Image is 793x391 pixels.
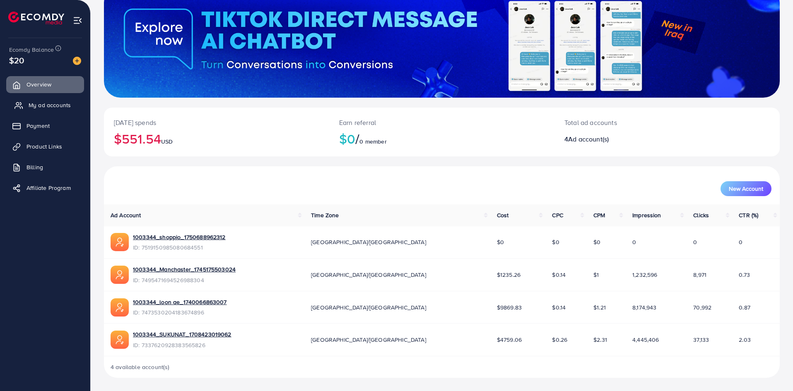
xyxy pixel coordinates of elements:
[6,159,84,175] a: Billing
[593,238,600,246] span: $0
[311,303,426,312] span: [GEOGRAPHIC_DATA]/[GEOGRAPHIC_DATA]
[111,233,129,251] img: ic-ads-acc.e4c84228.svg
[564,135,713,143] h2: 4
[114,118,319,127] p: [DATE] spends
[114,131,319,146] h2: $551.54
[593,211,605,219] span: CPM
[133,276,236,284] span: ID: 7495471694526988304
[111,298,129,317] img: ic-ads-acc.e4c84228.svg
[729,186,763,192] span: New Account
[359,137,386,146] span: 0 member
[311,336,426,344] span: [GEOGRAPHIC_DATA]/[GEOGRAPHIC_DATA]
[739,211,758,219] span: CTR (%)
[593,303,606,312] span: $1.21
[632,211,661,219] span: Impression
[311,211,339,219] span: Time Zone
[739,238,742,246] span: 0
[693,303,711,312] span: 70,992
[693,211,709,219] span: Clicks
[593,336,607,344] span: $2.31
[632,336,659,344] span: 4,445,406
[133,243,226,252] span: ID: 7519150985080684551
[133,298,227,306] a: 1003344_loon ae_1740066863007
[339,118,545,127] p: Earn referral
[27,163,43,171] span: Billing
[133,233,226,241] a: 1003344_shoppio_1750688962312
[552,336,567,344] span: $0.26
[758,354,787,385] iframe: Chat
[6,138,84,155] a: Product Links
[9,54,24,66] span: $20
[6,76,84,93] a: Overview
[311,271,426,279] span: [GEOGRAPHIC_DATA]/[GEOGRAPHIC_DATA]
[739,303,750,312] span: 0.87
[8,12,64,24] img: logo
[632,238,636,246] span: 0
[133,265,236,273] a: 1003344_Manchaster_1745175503024
[133,341,231,349] span: ID: 7337620928383565826
[693,238,697,246] span: 0
[497,271,521,279] span: $1235.26
[693,336,709,344] span: 37,133
[568,134,609,144] span: Ad account(s)
[27,122,50,130] span: Payment
[27,80,51,89] span: Overview
[111,266,129,284] img: ic-ads-acc.e4c84228.svg
[9,46,54,54] span: Ecomdy Balance
[721,181,771,196] button: New Account
[552,211,563,219] span: CPC
[133,308,227,317] span: ID: 7473530204183674896
[6,97,84,113] a: My ad accounts
[339,131,545,146] h2: $0
[739,271,750,279] span: 0.73
[552,238,559,246] span: $0
[564,118,713,127] p: Total ad accounts
[6,180,84,196] a: Affiliate Program
[355,129,359,148] span: /
[632,271,657,279] span: 1,232,596
[552,303,566,312] span: $0.14
[73,16,82,25] img: menu
[593,271,599,279] span: $1
[497,238,504,246] span: $0
[552,271,566,279] span: $0.14
[497,336,522,344] span: $4759.06
[27,184,71,192] span: Affiliate Program
[497,303,522,312] span: $9869.83
[27,142,62,151] span: Product Links
[133,330,231,338] a: 1003344_SUKUNAT_1708423019062
[6,118,84,134] a: Payment
[739,336,751,344] span: 2.03
[497,211,509,219] span: Cost
[693,271,706,279] span: 8,971
[311,238,426,246] span: [GEOGRAPHIC_DATA]/[GEOGRAPHIC_DATA]
[111,211,141,219] span: Ad Account
[632,303,656,312] span: 8,174,943
[111,331,129,349] img: ic-ads-acc.e4c84228.svg
[111,363,170,371] span: 4 available account(s)
[29,101,71,109] span: My ad accounts
[161,137,173,146] span: USD
[73,57,81,65] img: image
